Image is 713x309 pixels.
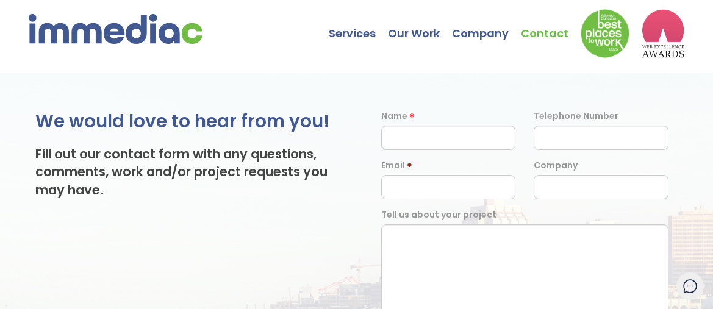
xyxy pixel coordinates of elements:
[35,110,332,133] h2: We would love to hear from you!
[381,159,405,172] label: Email
[35,145,332,199] h3: Fill out our contact form with any questions, comments, work and/or project requests you may have.
[329,3,388,46] a: Services
[381,208,496,221] label: Tell us about your project
[29,14,202,44] img: immediac
[534,110,618,123] label: Telephone Number
[452,3,521,46] a: Company
[642,9,684,58] img: logo2_wea_nobg.webp
[388,3,452,46] a: Our Work
[534,159,578,172] label: Company
[521,3,581,46] a: Contact
[581,9,629,58] img: Down
[381,110,407,123] label: Name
